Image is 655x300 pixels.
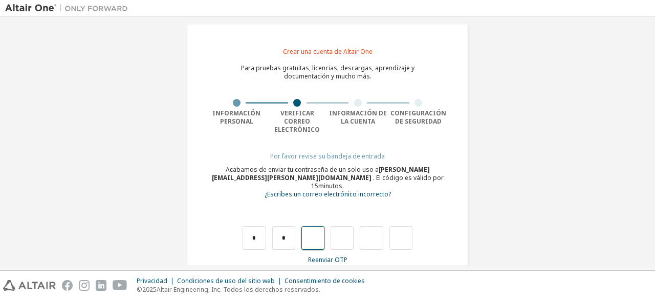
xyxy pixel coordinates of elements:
[285,276,365,285] font: Consentimiento de cookies
[157,285,320,294] font: Altair Engineering, Inc. Todos los derechos reservados.
[212,165,430,182] font: [PERSON_NAME][EMAIL_ADDRESS][PERSON_NAME][DOMAIN_NAME]
[62,280,73,291] img: facebook.svg
[142,285,157,294] font: 2025
[265,191,391,198] a: Regresar al formulario de registro
[137,276,167,285] font: Privacidad
[308,255,347,264] font: Reenviar OTP
[113,280,127,291] img: youtube.svg
[212,109,260,126] font: Información personal
[96,280,106,291] img: linkedin.svg
[284,72,372,81] font: documentación y mucho más.
[241,64,414,72] font: Para pruebas gratuitas, licencias, descargas, aprendizaje y
[311,182,318,190] font: 15
[137,285,142,294] font: ©
[390,109,446,126] font: Configuración de seguridad
[283,47,373,56] font: Crear una cuenta de Altair One
[79,280,90,291] img: instagram.svg
[318,182,344,190] font: minutos.
[265,190,391,198] font: ¿Escribes un correo electrónico incorrecto?
[270,152,385,161] font: Por favor revise su bandeja de entrada
[274,109,320,134] font: Verificar correo electrónico
[373,173,444,182] font: . El código es válido por
[5,3,133,13] img: Altair Uno
[329,109,387,126] font: Información de la cuenta
[3,280,56,291] img: altair_logo.svg
[226,165,379,174] font: Acabamos de enviar tu contraseña de un solo uso a
[177,276,275,285] font: Condiciones de uso del sitio web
